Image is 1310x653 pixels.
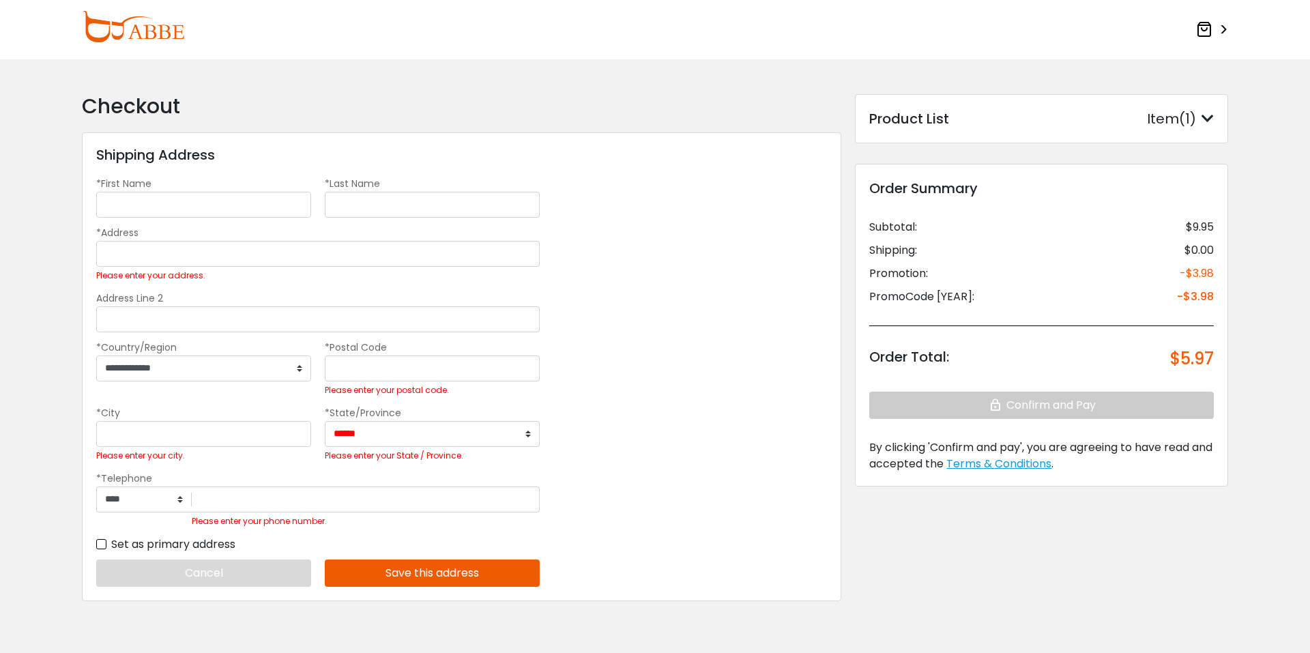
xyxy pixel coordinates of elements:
h2: Checkout [82,94,841,119]
div: Product List [869,108,949,129]
div: Item(1) [1147,108,1214,129]
img: abbeglasses.com [82,11,184,42]
label: Please enter your phone number. [192,516,327,527]
div: PromoCode [YEAR]: [869,289,974,305]
label: Please enter your address. [96,270,205,281]
div: -$3.98 [1177,289,1214,305]
div: -$3.98 [1180,265,1214,282]
label: *Country/Region [96,340,177,354]
div: Order Summary [869,178,1214,199]
div: . [869,439,1214,472]
button: Cancel [96,560,311,587]
label: *State/Province [325,406,401,420]
label: *Address [96,226,139,240]
label: Set as primary address [96,536,235,553]
span: By clicking 'Confirm and pay', you are agreeing to have read and accepted the [869,439,1212,471]
label: Please enter your State / Province. [325,450,463,461]
div: $0.00 [1184,242,1214,259]
div: Subtotal: [869,219,917,235]
label: Please enter your city. [96,450,185,461]
div: $9.95 [1186,219,1214,235]
label: *Postal Code [325,340,387,354]
span: > [1215,18,1228,42]
button: Save this address [325,560,540,587]
label: *Telephone [96,471,152,486]
div: $5.97 [1170,347,1214,371]
span: Terms & Conditions [946,456,1051,471]
label: Please enter your postal code. [325,385,449,396]
label: *First Name [96,177,151,190]
label: *Last Name [325,177,380,190]
div: Order Total: [869,347,949,371]
div: Shipping: [869,242,917,259]
label: *City [96,406,120,420]
div: Promotion: [869,265,928,282]
label: Address Line 2 [96,291,163,305]
a: > [1196,17,1228,42]
h3: Shipping Address [96,147,215,163]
